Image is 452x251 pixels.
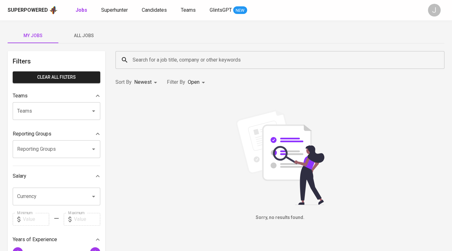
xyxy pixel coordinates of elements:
[8,7,48,14] div: Superpowered
[115,214,444,221] h6: Sorry, no results found.
[142,6,168,14] a: Candidates
[49,5,58,15] img: app logo
[8,5,58,15] a: Superpoweredapp logo
[13,89,100,102] div: Teams
[89,192,98,201] button: Open
[74,213,100,226] input: Value
[142,7,167,13] span: Candidates
[13,128,100,140] div: Reporting Groups
[134,76,159,88] div: Newest
[101,7,128,13] span: Superhunter
[167,78,185,86] p: Filter By
[75,6,88,14] a: Jobs
[13,130,51,138] p: Reporting Groups
[188,79,200,85] span: Open
[13,56,100,66] h6: Filters
[101,6,129,14] a: Superhunter
[13,92,28,100] p: Teams
[233,110,328,205] img: file_searching.svg
[89,145,98,154] button: Open
[11,32,55,40] span: My Jobs
[181,7,196,13] span: Teams
[428,4,441,17] div: J
[13,172,26,180] p: Salary
[13,233,100,246] div: Years of Experience
[89,107,98,116] button: Open
[134,78,152,86] p: Newest
[18,73,95,81] span: Clear All filters
[23,213,49,226] input: Value
[13,71,100,83] button: Clear All filters
[75,7,87,13] b: Jobs
[115,78,132,86] p: Sort By
[13,236,57,243] p: Years of Experience
[210,6,247,14] a: GlintsGPT NEW
[210,7,232,13] span: GlintsGPT
[188,76,207,88] div: Open
[62,32,105,40] span: All Jobs
[13,170,100,182] div: Salary
[233,7,247,14] span: NEW
[181,6,197,14] a: Teams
